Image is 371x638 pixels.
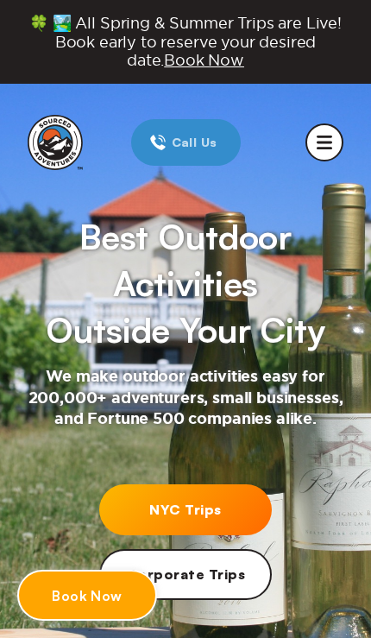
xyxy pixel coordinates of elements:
[305,123,343,161] button: mobile menu
[17,213,354,353] h1: Best Outdoor Activities Outside Your City
[302,569,354,621] iframe: Help Scout Beacon - Open
[167,133,223,152] span: Call Us
[17,367,354,430] h2: We make outdoor activities easy for 200,000+ adventurers, small businesses, and Fortune 500 compa...
[164,52,244,68] span: Book Now
[17,14,354,70] span: 🍀 🏞️ All Spring & Summer Trips are Live! Book early to reserve your desired date.
[131,119,241,166] a: Call Us
[99,484,272,535] a: NYC Trips
[99,549,272,600] a: Corporate Trips
[28,115,83,170] img: Sourced Adventures company logo
[17,570,157,621] a: Book Now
